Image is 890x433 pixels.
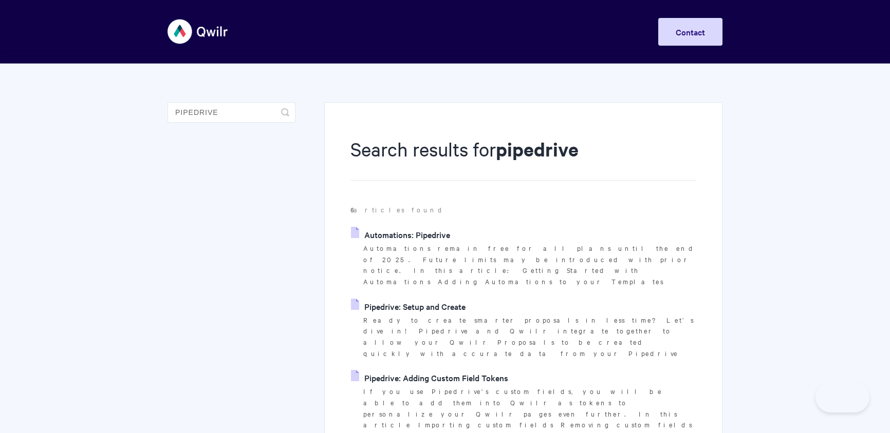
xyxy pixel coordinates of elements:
[351,299,466,314] a: Pipedrive: Setup and Create
[363,386,696,430] p: If you use Pipedrive's custom fields, you will be able to add them into Qwilr as tokens to person...
[351,227,450,242] a: Automations: Pipedrive
[168,12,229,51] img: Qwilr Help Center
[351,370,508,385] a: Pipedrive: Adding Custom Field Tokens
[363,243,696,287] p: Automations remain free for all plans until the end of 2025. Future limits may be introduced with...
[168,102,295,123] input: Search
[363,314,696,359] p: Ready to create smarter proposals in less time? Let’s dive in! Pipedrive and Qwilr integrate toge...
[658,18,722,46] a: Contact
[496,136,579,162] strong: pipedrive
[350,205,354,214] strong: 6
[350,204,696,215] p: articles found
[350,136,696,181] h1: Search results for
[815,382,869,412] iframe: Toggle Customer Support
